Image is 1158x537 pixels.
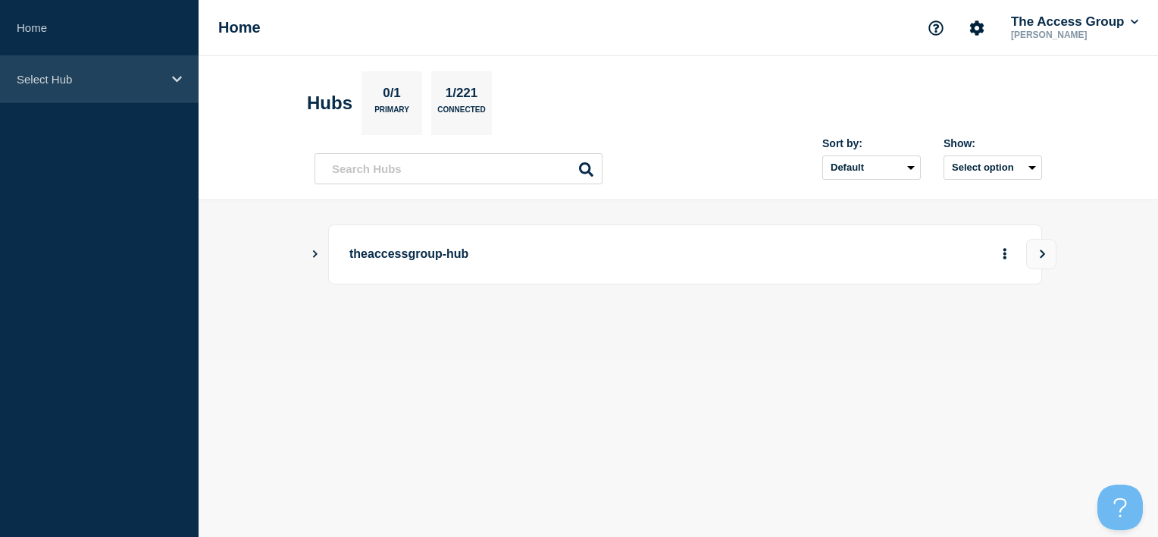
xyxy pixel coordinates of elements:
[961,12,993,44] button: Account settings
[822,155,921,180] select: Sort by
[218,19,261,36] h1: Home
[440,86,484,105] p: 1/221
[1008,30,1141,40] p: [PERSON_NAME]
[311,249,319,260] button: Show Connected Hubs
[920,12,952,44] button: Support
[315,153,602,184] input: Search Hubs
[944,137,1042,149] div: Show:
[944,155,1042,180] button: Select option
[17,73,162,86] p: Select Hub
[1008,14,1141,30] button: The Access Group
[374,105,409,121] p: Primary
[822,137,921,149] div: Sort by:
[437,105,485,121] p: Connected
[995,240,1015,268] button: More actions
[1097,485,1143,530] iframe: Help Scout Beacon - Open
[1026,239,1056,269] button: View
[377,86,407,105] p: 0/1
[349,240,768,268] p: theaccessgroup-hub
[307,93,352,114] h2: Hubs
